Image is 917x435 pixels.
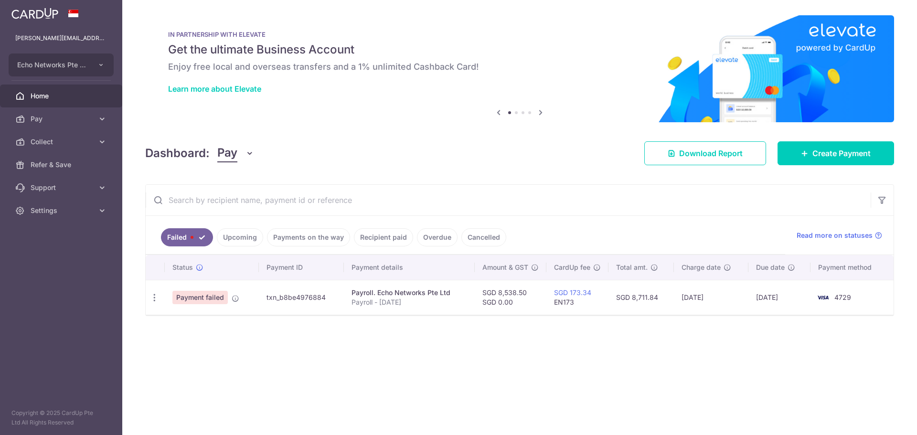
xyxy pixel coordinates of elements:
span: Download Report [679,148,743,159]
span: Echo Networks Pte Ltd [17,60,88,70]
h6: Enjoy free local and overseas transfers and a 1% unlimited Cashback Card! [168,61,871,73]
span: Amount & GST [482,263,528,272]
span: Pay [217,144,237,162]
p: [PERSON_NAME][EMAIL_ADDRESS][DOMAIN_NAME] [15,33,107,43]
th: Payment ID [259,255,344,280]
a: Read more on statuses [797,231,882,240]
td: EN173 [546,280,608,315]
span: 4729 [834,293,851,301]
a: Create Payment [778,141,894,165]
button: Echo Networks Pte Ltd [9,53,114,76]
p: Payroll - [DATE] [352,297,467,307]
h4: Dashboard: [145,145,210,162]
span: Read more on statuses [797,231,873,240]
th: Payment details [344,255,474,280]
th: Payment method [810,255,894,280]
p: IN PARTNERSHIP WITH ELEVATE [168,31,871,38]
td: [DATE] [674,280,748,315]
span: Collect [31,137,94,147]
span: Pay [31,114,94,124]
a: Upcoming [217,228,263,246]
span: Payment failed [172,291,228,304]
span: Support [31,183,94,192]
a: Recipient paid [354,228,413,246]
a: Download Report [644,141,766,165]
a: Overdue [417,228,458,246]
td: SGD 8,538.50 SGD 0.00 [475,280,546,315]
button: Pay [217,144,254,162]
img: CardUp [11,8,58,19]
span: Home [31,91,94,101]
span: Due date [756,263,785,272]
a: SGD 173.34 [554,288,591,297]
span: Create Payment [812,148,871,159]
a: Failed [161,228,213,246]
a: Payments on the way [267,228,350,246]
span: Charge date [682,263,721,272]
td: SGD 8,711.84 [608,280,674,315]
span: Refer & Save [31,160,94,170]
div: Payroll. Echo Networks Pte Ltd [352,288,467,297]
span: CardUp fee [554,263,590,272]
img: Renovation banner [145,15,894,122]
span: Status [172,263,193,272]
h5: Get the ultimate Business Account [168,42,871,57]
span: Total amt. [616,263,648,272]
img: Bank Card [813,292,832,303]
input: Search by recipient name, payment id or reference [146,185,871,215]
span: Settings [31,206,94,215]
td: txn_b8be4976884 [259,280,344,315]
a: Learn more about Elevate [168,84,261,94]
a: Cancelled [461,228,506,246]
td: [DATE] [748,280,810,315]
